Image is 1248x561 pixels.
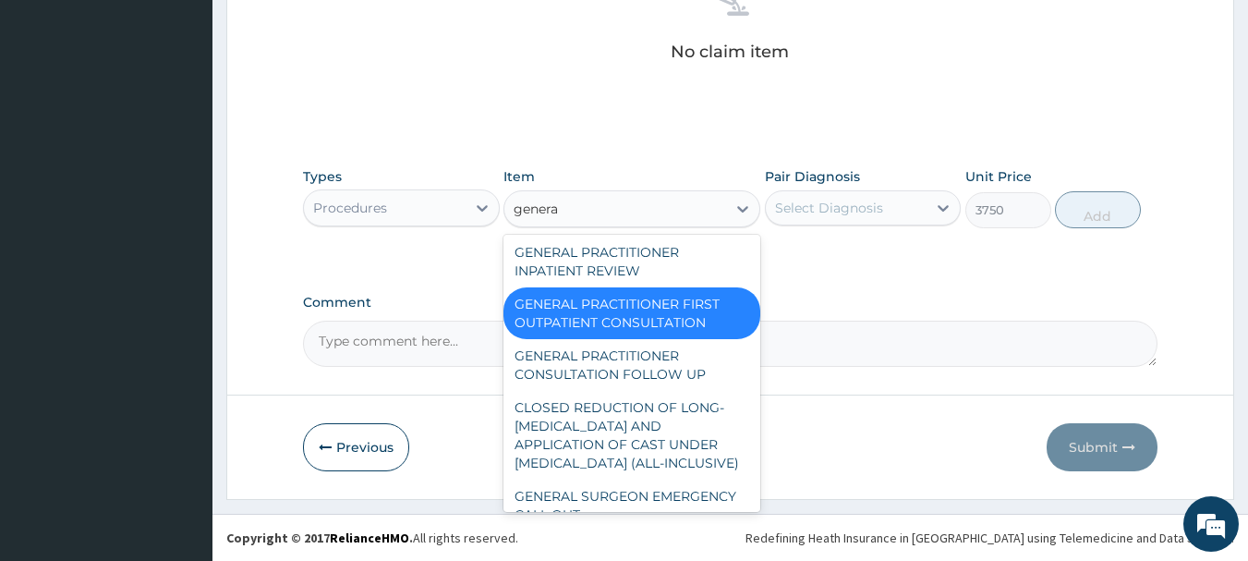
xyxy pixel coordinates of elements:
div: GENERAL SURGEON EMERGENCY CALL OUT [503,480,760,531]
strong: Copyright © 2017 . [226,530,413,546]
div: CLOSED REDUCTION OF LONG-[MEDICAL_DATA] AND APPLICATION OF CAST UNDER [MEDICAL_DATA] (ALL-INCLUSIVE) [503,391,760,480]
span: We're online! [107,165,255,351]
div: Redefining Heath Insurance in [GEOGRAPHIC_DATA] using Telemedicine and Data Science! [745,529,1234,547]
div: GENERAL PRACTITIONER FIRST OUTPATIENT CONSULTATION [503,287,760,339]
a: RelianceHMO [330,530,409,546]
label: Comment [303,295,1158,311]
div: Minimize live chat window [303,9,347,54]
label: Types [303,169,342,185]
footer: All rights reserved. [212,514,1248,561]
button: Previous [303,423,409,471]
div: Procedures [313,199,387,217]
div: Select Diagnosis [775,199,883,217]
label: Pair Diagnosis [765,167,860,186]
button: Submit [1047,423,1157,471]
button: Add [1055,191,1141,228]
div: GENERAL PRACTITIONER CONSULTATION FOLLOW UP [503,339,760,391]
label: Unit Price [965,167,1032,186]
div: Chat with us now [96,104,310,128]
p: No claim item [671,43,789,61]
div: GENERAL PRACTITIONER INPATIENT REVIEW [503,236,760,287]
img: d_794563401_company_1708531726252_794563401 [34,92,75,139]
label: Item [503,167,535,186]
textarea: Type your message and hit 'Enter' [9,369,352,433]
